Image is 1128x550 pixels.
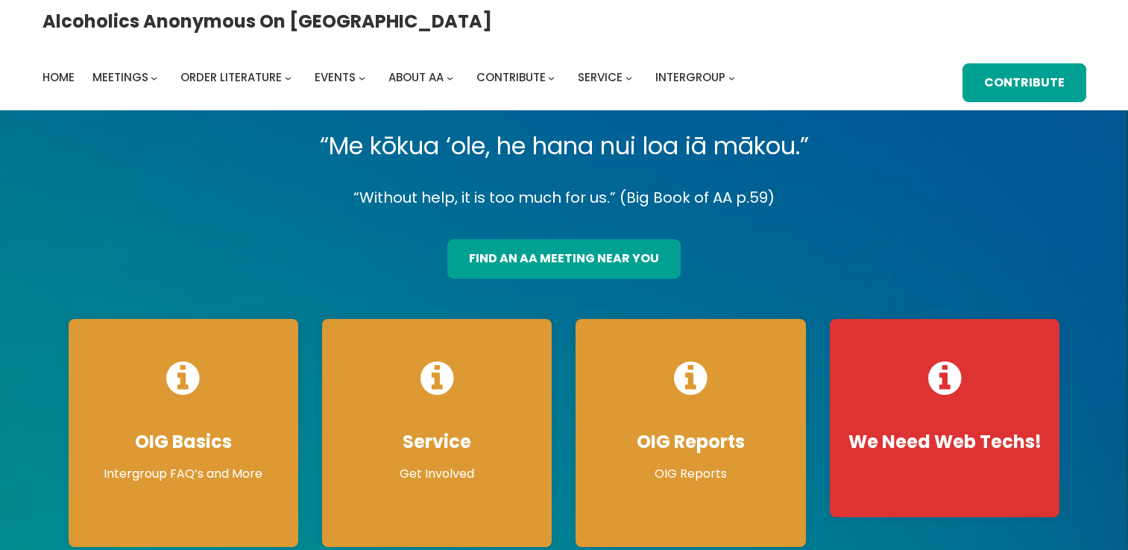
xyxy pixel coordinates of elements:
a: find an aa meeting near you [447,239,681,279]
a: Intergroup [655,67,725,88]
button: Order Literature submenu [285,75,292,81]
span: Contribute [476,69,546,85]
h4: Service [337,431,537,453]
p: “Me kōkua ‘ole, he hana nui loa iā mākou.” [57,125,1072,167]
button: Contribute submenu [548,75,555,81]
h4: OIG Basics [84,431,283,453]
span: Meetings [92,69,148,85]
a: Alcoholics Anonymous on [GEOGRAPHIC_DATA] [42,5,492,37]
p: Intergroup FAQ’s and More [84,465,283,483]
span: Order Literature [180,69,282,85]
a: About AA [388,67,444,88]
span: Events [315,69,356,85]
a: Home [42,67,75,88]
button: About AA submenu [447,75,453,81]
a: Service [578,67,623,88]
p: “Without help, it is too much for us.” (Big Book of AA p.59) [57,185,1072,211]
p: OIG Reports [590,465,790,483]
nav: Intergroup [42,67,740,88]
p: Get Involved [337,465,537,483]
a: Meetings [92,67,148,88]
h4: We Need Web Techs! [845,431,1044,453]
span: Service [578,69,623,85]
button: Intergroup submenu [728,75,735,81]
a: Contribute [476,67,546,88]
span: Home [42,69,75,85]
a: Events [315,67,356,88]
button: Meetings submenu [151,75,157,81]
h4: OIG Reports [590,431,790,453]
span: Intergroup [655,69,725,85]
button: Events submenu [359,75,365,81]
a: Contribute [962,63,1086,103]
button: Service submenu [626,75,632,81]
span: About AA [388,69,444,85]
